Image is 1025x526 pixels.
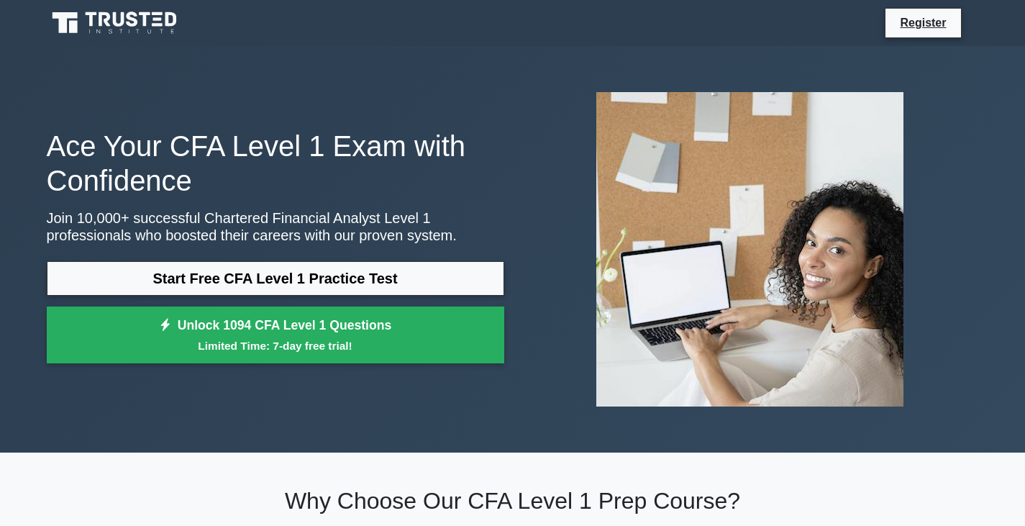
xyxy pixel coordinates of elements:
[47,129,504,198] h1: Ace Your CFA Level 1 Exam with Confidence
[47,307,504,364] a: Unlock 1094 CFA Level 1 QuestionsLimited Time: 7-day free trial!
[891,14,955,32] a: Register
[47,487,979,514] h2: Why Choose Our CFA Level 1 Prep Course?
[47,209,504,244] p: Join 10,000+ successful Chartered Financial Analyst Level 1 professionals who boosted their caree...
[65,337,486,354] small: Limited Time: 7-day free trial!
[47,261,504,296] a: Start Free CFA Level 1 Practice Test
